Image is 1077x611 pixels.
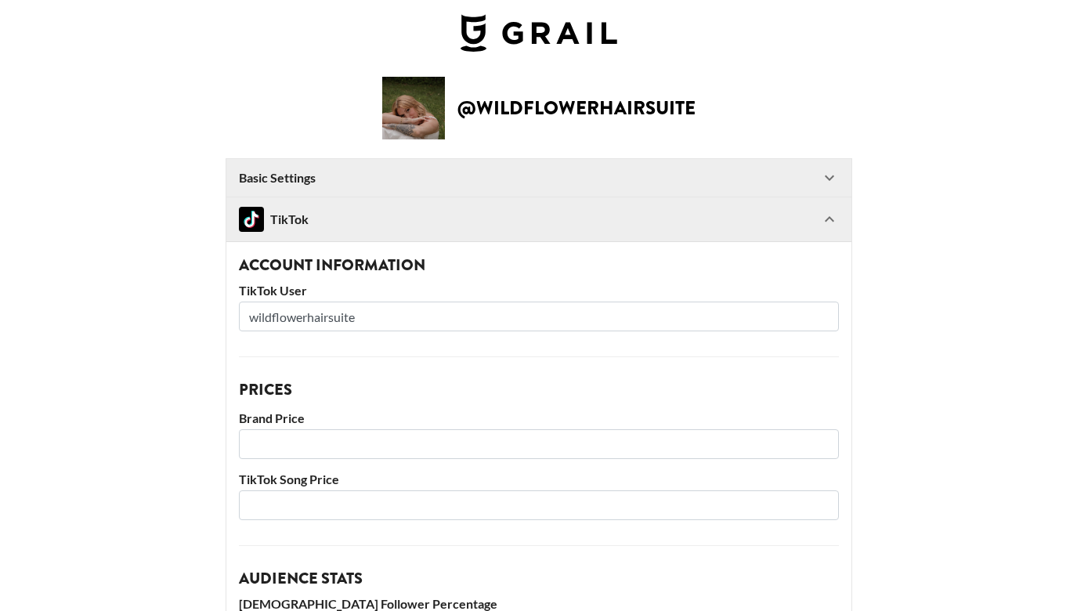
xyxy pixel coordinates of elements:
[239,258,839,273] h3: Account Information
[239,207,264,232] img: TikTok
[461,14,617,52] img: Grail Talent Logo
[239,283,839,298] label: TikTok User
[239,410,839,426] label: Brand Price
[239,571,839,587] h3: Audience Stats
[239,382,839,398] h3: Prices
[226,197,851,241] div: TikTokTikTok
[239,472,839,487] label: TikTok Song Price
[226,159,851,197] div: Basic Settings
[239,207,309,232] div: TikTok
[239,170,316,186] strong: Basic Settings
[382,77,445,139] img: Creator
[457,99,696,117] h2: @ wildflowerhairsuite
